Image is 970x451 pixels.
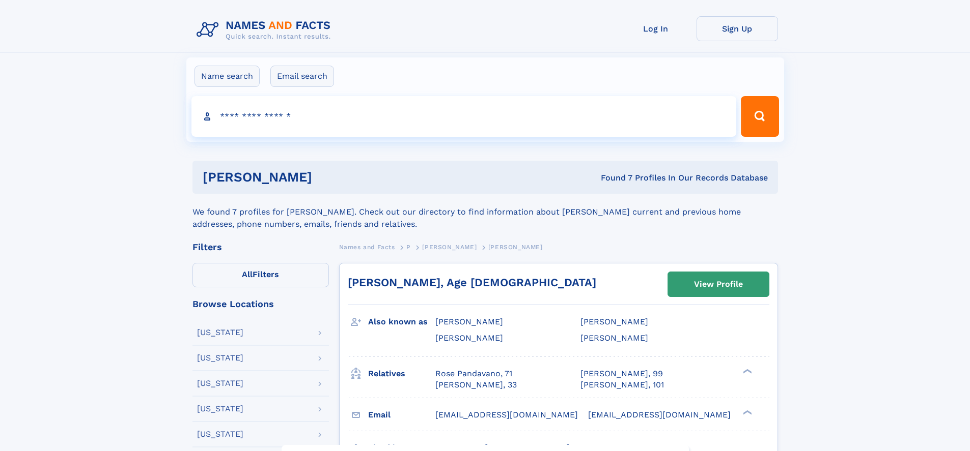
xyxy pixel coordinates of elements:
[435,379,517,390] a: [PERSON_NAME], 33
[270,66,334,87] label: Email search
[192,16,339,44] img: Logo Names and Facts
[668,272,769,296] a: View Profile
[192,243,329,252] div: Filters
[192,194,778,230] div: We found 7 profiles for [PERSON_NAME]. Check out our directory to find information about [PERSON_...
[197,379,243,387] div: [US_STATE]
[741,96,779,137] button: Search Button
[192,263,329,287] label: Filters
[694,273,743,296] div: View Profile
[615,16,697,41] a: Log In
[368,365,435,382] h3: Relatives
[368,406,435,424] h3: Email
[580,368,663,379] a: [PERSON_NAME], 99
[697,16,778,41] a: Sign Up
[348,276,596,289] a: [PERSON_NAME], Age [DEMOGRAPHIC_DATA]
[191,96,737,137] input: search input
[406,244,411,251] span: P
[197,430,243,438] div: [US_STATE]
[580,317,648,326] span: [PERSON_NAME]
[197,405,243,413] div: [US_STATE]
[422,244,477,251] span: [PERSON_NAME]
[435,410,578,419] span: [EMAIL_ADDRESS][DOMAIN_NAME]
[740,368,753,374] div: ❯
[242,269,253,279] span: All
[435,333,503,343] span: [PERSON_NAME]
[406,240,411,253] a: P
[740,409,753,415] div: ❯
[580,333,648,343] span: [PERSON_NAME]
[435,368,512,379] a: Rose Pandavano, 71
[422,240,477,253] a: [PERSON_NAME]
[195,66,260,87] label: Name search
[192,299,329,309] div: Browse Locations
[203,171,457,184] h1: [PERSON_NAME]
[588,410,731,419] span: [EMAIL_ADDRESS][DOMAIN_NAME]
[197,354,243,362] div: [US_STATE]
[580,379,664,390] a: [PERSON_NAME], 101
[488,244,543,251] span: [PERSON_NAME]
[456,172,768,184] div: Found 7 Profiles In Our Records Database
[435,317,503,326] span: [PERSON_NAME]
[339,240,395,253] a: Names and Facts
[368,313,435,330] h3: Also known as
[197,328,243,337] div: [US_STATE]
